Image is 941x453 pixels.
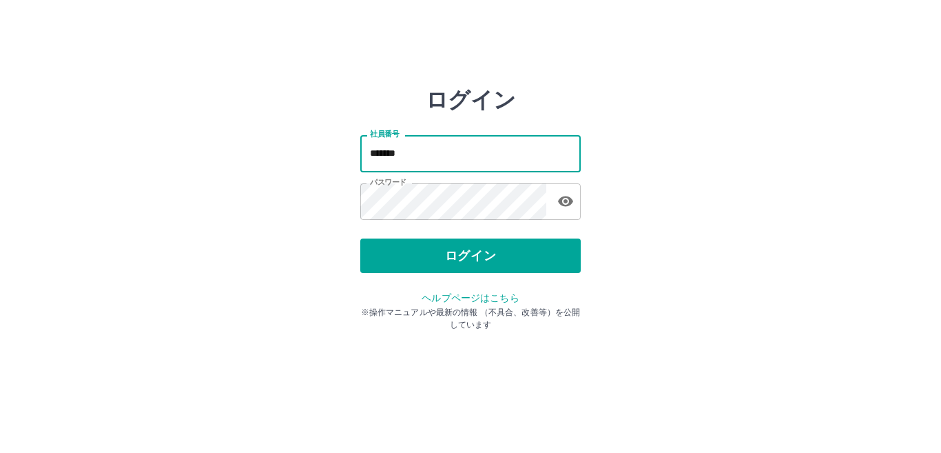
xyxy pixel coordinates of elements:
[370,129,399,139] label: 社員番号
[426,87,516,113] h2: ログイン
[422,292,519,303] a: ヘルプページはこちら
[370,177,406,188] label: パスワード
[360,239,581,273] button: ログイン
[360,306,581,331] p: ※操作マニュアルや最新の情報 （不具合、改善等）を公開しています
